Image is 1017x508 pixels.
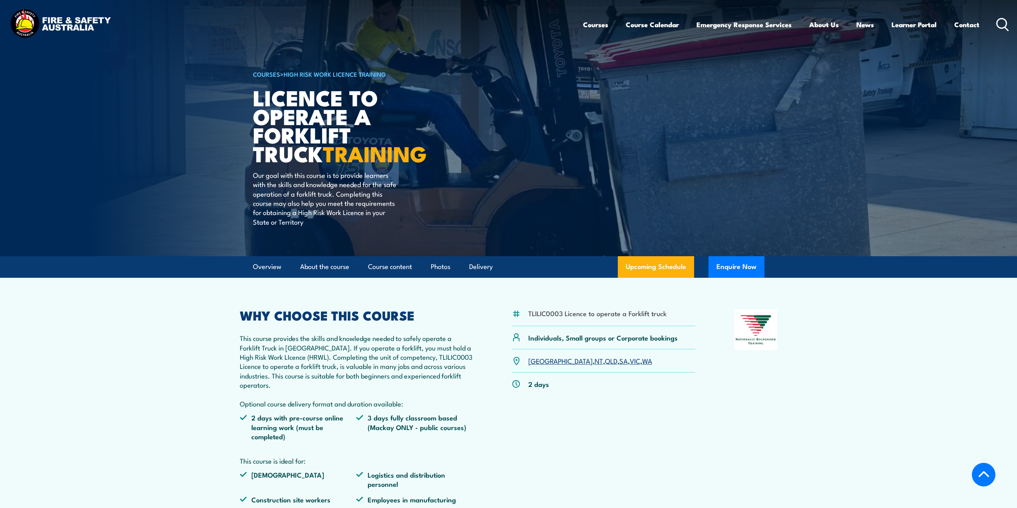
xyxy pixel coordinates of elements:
[469,256,493,277] a: Delivery
[583,14,608,35] a: Courses
[697,14,792,35] a: Emergency Response Services
[240,495,356,504] li: Construction site workers
[595,356,603,365] a: NT
[240,470,356,489] li: [DEMOGRAPHIC_DATA]
[300,256,349,277] a: About the course
[605,356,617,365] a: QLD
[253,70,280,78] a: COURSES
[240,333,473,408] p: This course provides the skills and knowledge needed to safely operate a Forklift Truck in [GEOGR...
[626,14,679,35] a: Course Calendar
[528,309,667,318] li: TLILIC0003 Licence to operate a Forklift truck
[323,136,427,169] strong: TRAINING
[240,456,473,465] p: This course is ideal for:
[856,14,874,35] a: News
[253,256,281,277] a: Overview
[528,356,652,365] p: , , , , ,
[253,69,450,79] h6: >
[809,14,839,35] a: About Us
[284,70,386,78] a: High Risk Work Licence Training
[618,256,694,278] a: Upcoming Schedule
[954,14,979,35] a: Contact
[892,14,937,35] a: Learner Portal
[528,356,593,365] a: [GEOGRAPHIC_DATA]
[619,356,628,365] a: SA
[630,356,640,365] a: VIC
[368,256,412,277] a: Course content
[240,413,356,441] li: 2 days with pre-course online learning work (must be completed)
[642,356,652,365] a: WA
[253,88,450,163] h1: Licence to operate a forklift truck
[431,256,450,277] a: Photos
[709,256,764,278] button: Enquire Now
[528,333,678,342] p: Individuals, Small groups or Corporate bookings
[356,470,473,489] li: Logistics and distribution personnel
[253,170,399,226] p: Our goal with this course is to provide learners with the skills and knowledge needed for the saf...
[528,379,549,388] p: 2 days
[356,495,473,504] li: Employees in manufacturing
[240,309,473,321] h2: WHY CHOOSE THIS COURSE
[356,413,473,441] li: 3 days fully classroom based (Mackay ONLY - public courses)
[734,309,778,350] img: Nationally Recognised Training logo.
